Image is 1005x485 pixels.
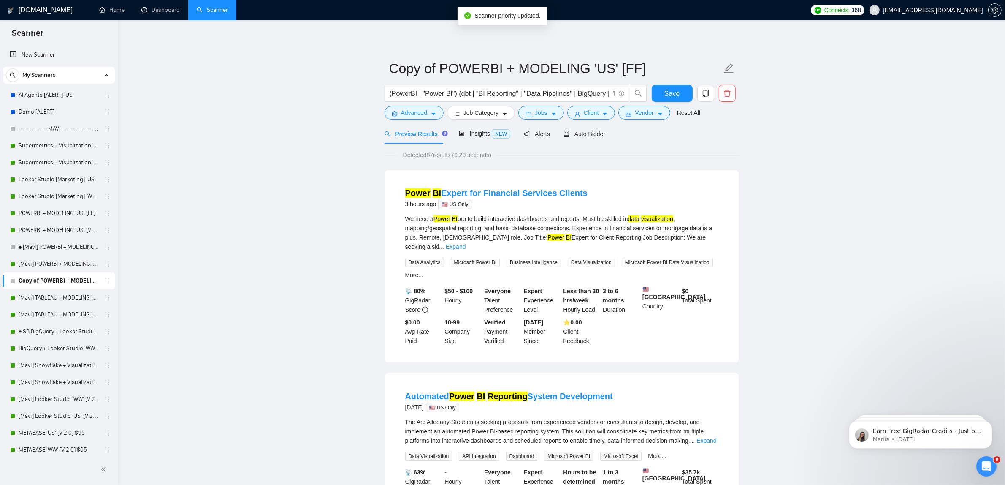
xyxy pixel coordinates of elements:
b: 📡 80% [405,288,426,294]
a: More... [405,272,424,278]
span: folder [526,111,531,117]
span: delete [719,90,735,97]
a: --------------MAVI----------------------------------------------------------[OFF] DBT Comb 'US Only' [19,120,99,137]
button: search [6,68,19,82]
span: holder [104,311,111,318]
span: info-circle [619,91,624,96]
b: 10-99 [444,319,460,326]
span: info-circle [422,307,428,313]
span: holder [104,430,111,436]
span: 8 [994,456,1000,463]
span: Business Intelligence [507,258,561,267]
span: holder [104,227,111,234]
mark: Power [433,215,450,222]
span: Data Visualization [568,258,615,267]
b: 📡 63% [405,469,426,476]
span: 368 [851,5,861,15]
span: caret-down [657,111,663,117]
span: copy [698,90,714,97]
span: Scanner [5,27,50,45]
a: More... [648,452,667,459]
iframe: Intercom notifications message [836,403,1005,462]
a: Domo [ALERT] [19,104,99,120]
a: Expand [696,437,716,444]
a: homeHome [99,6,125,14]
span: Save [664,88,680,99]
span: user [872,7,878,13]
span: holder [104,92,111,98]
img: upwork-logo.png [815,7,821,14]
b: Hours to be determined [563,469,596,485]
a: searchScanner [197,6,228,14]
b: 1 to 3 months [603,469,624,485]
a: POWERBI + MODELING 'US' [FF] [19,205,99,222]
span: Connects: [824,5,850,15]
button: settingAdvancedcaret-down [385,106,444,120]
div: Payment Verified [482,318,522,346]
span: API Integration [459,452,499,461]
mark: BI [477,392,485,401]
b: [GEOGRAPHIC_DATA] [642,468,706,482]
span: idcard [626,111,631,117]
div: [DATE] [405,402,613,412]
div: Total Spent [680,286,720,314]
span: notification [524,131,530,137]
b: Less than 30 hrs/week [563,288,599,304]
div: Company Size [443,318,482,346]
mark: Power [547,234,564,241]
span: area-chart [459,131,465,136]
a: METABASE 'US' [V 2.0] $95 [19,425,99,441]
span: Microsoft Power BI [544,452,593,461]
a: AutomatedPower BI ReportingSystem Development [405,392,613,401]
span: Preview Results [385,131,445,137]
b: - [444,469,447,476]
mark: BI [566,234,572,241]
a: [Mavi] Snowflake + Visualization 'US' (Locked) $95 [19,357,99,374]
div: Tooltip anchor [441,130,449,137]
span: setting [989,7,1001,14]
a: Copy of POWERBI + MODELING 'US' [FF] [19,272,99,289]
mark: BI [452,215,458,222]
span: holder [104,142,111,149]
span: Vendor [635,108,653,117]
span: setting [392,111,398,117]
b: Expert [524,288,542,294]
span: Advanced [401,108,427,117]
span: holder [104,278,111,284]
a: Reset All [677,108,700,117]
b: Everyone [484,469,511,476]
span: Jobs [535,108,547,117]
a: Supermetrics + Visualization 'WW' (Locked) $95 [19,154,99,171]
li: New Scanner [3,46,115,63]
span: Data Visualization [405,452,452,461]
span: holder [104,244,111,251]
span: holder [104,328,111,335]
img: logo [7,4,13,17]
button: copy [697,85,714,102]
a: Supermetrics + Visualization 'US' (Locked + Boost) $95 [19,137,99,154]
a: dashboardDashboard [141,6,180,14]
b: [DATE] [524,319,543,326]
a: Power BIExpert for Financial Services Clients [405,188,588,198]
button: delete [719,85,736,102]
div: Talent Preference [482,286,522,314]
button: search [630,85,647,102]
a: [Mavi] TABLEAU + MODELING 'US' $95 [19,289,99,306]
span: NEW [492,129,510,139]
span: ... [439,243,444,250]
span: user [574,111,580,117]
span: search [6,72,19,78]
span: Insights [459,130,510,137]
span: search [630,90,646,97]
span: check-circle [464,12,471,19]
span: My Scanners [22,67,56,84]
a: [Mavi] POWERBI + MODELING 'WW' [V. 2.2] $95 [19,256,99,272]
span: Microsoft Power BI Data Visualization [622,258,713,267]
span: holder [104,193,111,200]
div: Hourly Load [562,286,601,314]
span: Scanner priority updated. [474,12,540,19]
b: [GEOGRAPHIC_DATA] [642,286,706,300]
div: Avg Rate Paid [404,318,443,346]
a: AI Agents [ALERT] 'US' [19,87,99,104]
